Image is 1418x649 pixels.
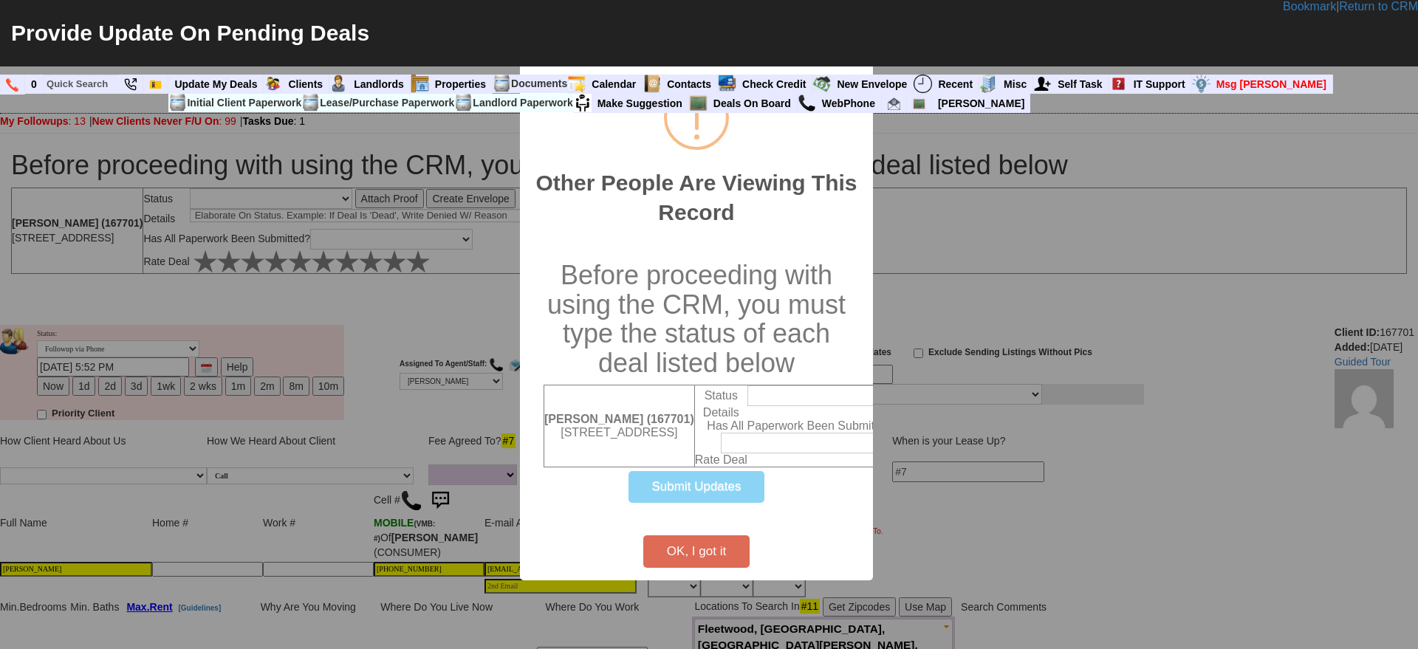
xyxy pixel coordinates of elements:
a: WebPhone [816,94,882,113]
a: Contacts [661,75,718,94]
img: landlord.png [329,75,348,93]
button: OK, I got it [643,535,750,568]
font: Msg [PERSON_NAME] [1216,78,1326,90]
a: Check Credit [736,75,812,94]
img: su2.jpg [573,94,592,112]
img: contact.png [643,75,661,93]
h2: Other People Are Viewing This Record [532,168,860,227]
img: clients.png [264,75,282,93]
a: Calendar [586,75,643,94]
a: Misc [998,75,1033,94]
a: Msg [PERSON_NAME] [1210,75,1333,94]
img: properties.png [411,75,429,93]
td: Initial Client Paperwork [187,94,301,112]
a: Deals On Board [708,94,798,113]
img: docs.png [168,94,187,112]
a: Self Task [1052,75,1109,94]
a: Landlords [348,75,411,94]
input: Quick Search [44,75,118,93]
a: Update My Deals [168,75,264,94]
img: creditreport.png [718,75,736,93]
img: phone.png [6,78,18,92]
td: Details [695,406,747,419]
a: Recent [932,75,979,94]
img: help2.png [1109,75,1128,93]
img: money.png [1192,75,1210,93]
td: [STREET_ADDRESS] [544,385,695,467]
h1: Before proceeding with using the CRM, you must type the status of each deal listed below [544,261,849,377]
td: Has All Paperwork Been Submitted? [695,419,910,453]
img: recent.png [914,75,932,93]
a: 0 [25,75,44,94]
a: Clients [282,75,329,94]
td: Status [695,385,747,406]
a: [PERSON_NAME] [932,94,1030,113]
img: call.png [798,94,816,112]
a: New Envelope [831,75,914,94]
a: Make Suggestion [592,94,689,113]
img: Bookmark.png [149,78,162,91]
td: Rate Deal [695,453,747,467]
img: docs.png [454,94,473,112]
td: Landlord Paperwork [473,94,572,112]
img: chalkboard.png [689,94,708,112]
img: jorge@homesweethomeproperties.com [888,97,900,110]
td: Lease/Purchase Paperwork [320,94,454,112]
a: Properties [429,75,493,94]
b: [PERSON_NAME] (167701) [544,413,694,425]
img: docs.png [301,94,320,112]
img: chalkboard.png [913,97,925,110]
td: Documents [511,75,567,93]
img: docs.png [493,75,511,93]
button: Submit Updates [628,471,765,503]
img: gmoney.png [812,75,831,93]
img: appt_icon.png [567,75,586,93]
img: officebldg.png [979,75,998,93]
img: phone22.png [124,78,137,91]
a: IT Support [1128,75,1192,94]
img: myadd.png [1033,75,1052,93]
